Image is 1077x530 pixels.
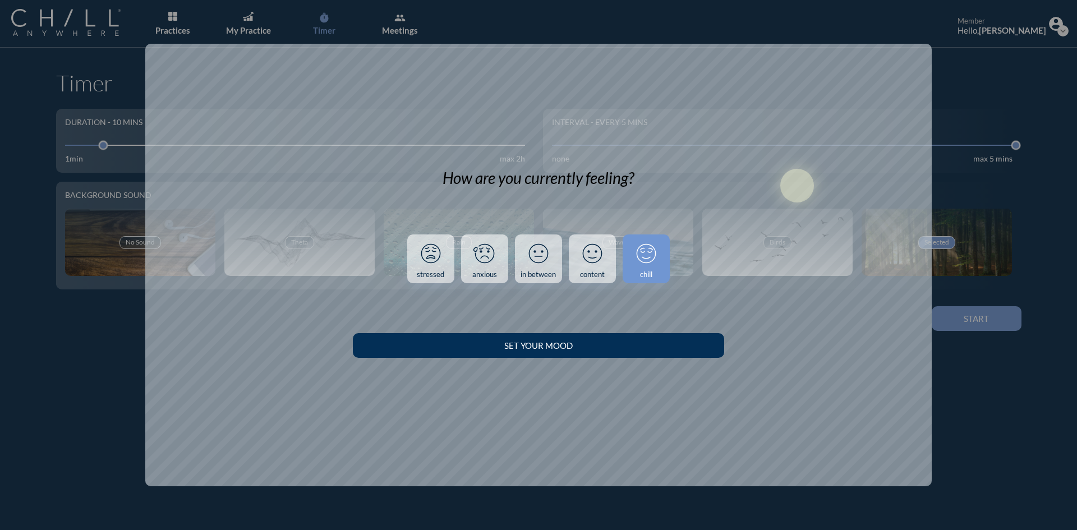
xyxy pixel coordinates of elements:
div: anxious [472,270,497,279]
a: chill [623,234,670,284]
div: chill [640,270,652,279]
div: How are you currently feeling? [443,169,634,188]
div: Set your Mood [372,340,704,351]
div: stressed [417,270,444,279]
div: content [580,270,605,279]
a: content [569,234,616,284]
a: in between [515,234,562,284]
button: Set your Mood [353,333,724,358]
a: anxious [461,234,508,284]
a: stressed [407,234,454,284]
div: in between [521,270,556,279]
